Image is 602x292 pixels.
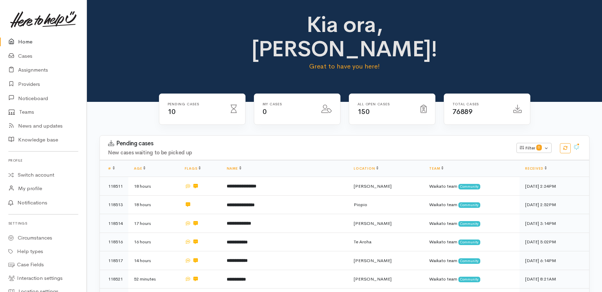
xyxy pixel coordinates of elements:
h6: All Open cases [358,102,412,106]
h6: My cases [263,102,313,106]
span: [PERSON_NAME] [354,258,392,263]
button: Filter0 [516,143,552,153]
span: 0 [536,145,542,150]
span: Community [458,202,480,208]
a: Location [354,166,378,171]
span: Te Aroha [354,239,371,245]
td: 18 hours [128,177,179,196]
td: 118516 [100,233,128,251]
td: Waikato team [424,195,520,214]
span: Community [458,258,480,264]
a: Flags [185,166,201,171]
span: 10 [168,107,176,116]
span: [PERSON_NAME] [354,276,392,282]
p: Great to have you here! [224,62,465,71]
td: 118521 [100,270,128,289]
span: 0 [263,107,267,116]
span: [PERSON_NAME] [354,220,392,226]
td: Waikato team [424,214,520,233]
td: 118517 [100,251,128,270]
td: [DATE] 3:14PM [520,214,589,233]
h3: Pending cases [108,140,508,147]
td: 118511 [100,177,128,196]
h4: New cases waiting to be picked up [108,150,508,156]
td: Waikato team [424,177,520,196]
a: Age [134,166,145,171]
span: Community [458,221,480,227]
a: # [108,166,115,171]
span: Community [458,277,480,282]
td: [DATE] 6:14PM [520,251,589,270]
td: 17 hours [128,214,179,233]
a: Received [525,166,547,171]
h6: Settings [8,219,78,228]
a: Name [227,166,241,171]
span: [PERSON_NAME] [354,183,392,189]
a: Team [429,166,443,171]
span: 76889 [452,107,473,116]
td: 18 hours [128,195,179,214]
td: 52 minutes [128,270,179,289]
td: 118513 [100,195,128,214]
td: 118514 [100,214,128,233]
td: [DATE] 8:21AM [520,270,589,289]
td: Waikato team [424,270,520,289]
span: Community [458,240,480,245]
td: [DATE] 5:02PM [520,233,589,251]
td: [DATE] 2:52PM [520,195,589,214]
h6: Total cases [452,102,505,106]
span: Community [458,184,480,189]
h1: Kia ora, [PERSON_NAME]! [224,13,465,62]
td: Waikato team [424,251,520,270]
span: 150 [358,107,370,116]
td: 16 hours [128,233,179,251]
span: Piopio [354,202,367,208]
td: 14 hours [128,251,179,270]
td: [DATE] 2:24PM [520,177,589,196]
td: Waikato team [424,233,520,251]
h6: Profile [8,156,78,165]
h6: Pending cases [168,102,222,106]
